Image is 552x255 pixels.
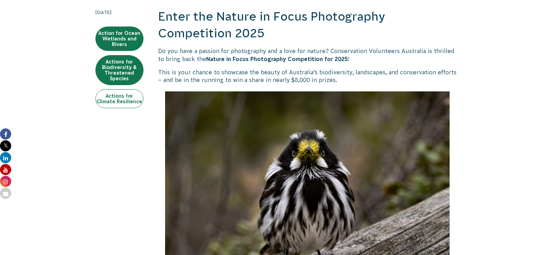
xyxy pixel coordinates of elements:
a: Actions for Biodiversity & Threatened Species [95,55,143,85]
h2: Enter the Nature in Focus Photography Competition 2025 [158,8,457,42]
a: Actions for Climate Resilience [95,89,143,108]
strong: Nature in Focus Photography Competition for 2025 [206,56,348,62]
p: Do you have a passion for photography and a love for nature? Conservation Volunteers Australia is... [158,47,457,63]
time: [DATE] [95,8,143,16]
p: This is your chance to showcase the beauty of Australia’s biodiversity, landscapes, and conservat... [158,68,457,84]
a: Action for Ocean Wetlands and Rivers [95,27,143,51]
